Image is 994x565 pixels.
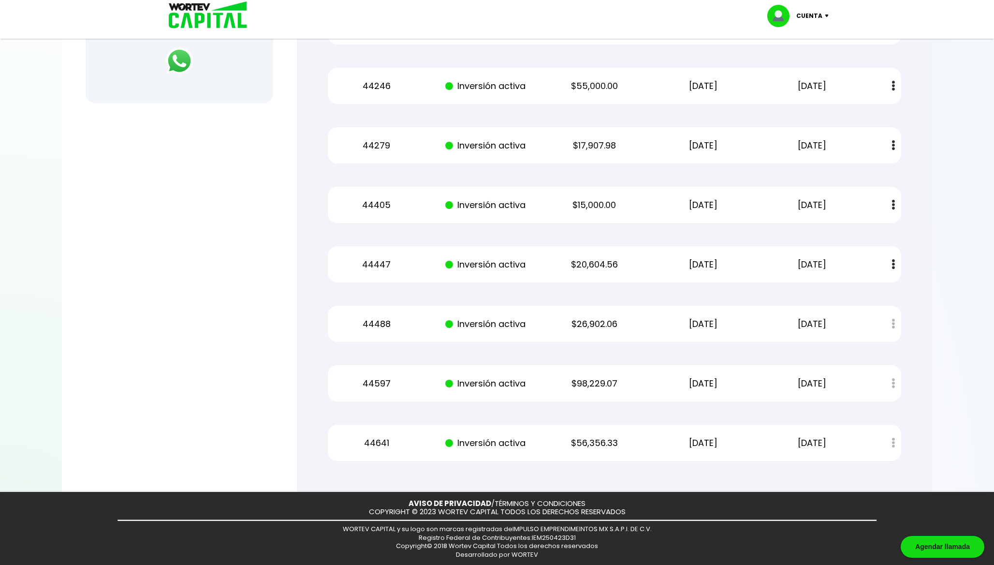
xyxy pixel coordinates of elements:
p: [DATE] [766,317,858,331]
p: [DATE] [766,376,858,391]
span: Registro Federal de Contribuyentes: IEM250423D31 [419,533,576,542]
p: / [409,500,585,508]
p: [DATE] [658,436,749,450]
span: WORTEV CAPITAL y su logo son marcas registradas de IMPULSO EMPRENDIMEINTOS MX S.A.P.I. DE C.V. [343,524,652,534]
p: $98,229.07 [548,376,640,391]
p: 44488 [331,317,423,331]
p: [DATE] [766,198,858,212]
img: logos_whatsapp-icon.242b2217.svg [166,47,193,74]
p: 44246 [331,79,423,93]
p: 44405 [331,198,423,212]
p: Inversión activa [439,436,531,450]
p: [DATE] [766,257,858,272]
p: $15,000.00 [548,198,640,212]
p: Inversión activa [439,257,531,272]
a: AVISO DE PRIVACIDAD [409,498,491,508]
p: Inversión activa [439,317,531,331]
p: [DATE] [658,198,749,212]
p: [DATE] [658,317,749,331]
p: Inversión activa [439,376,531,391]
p: $26,902.06 [548,317,640,331]
p: Inversión activa [439,79,531,93]
p: 44447 [331,257,423,272]
p: Inversión activa [439,198,531,212]
p: [DATE] [766,436,858,450]
p: [DATE] [658,138,749,153]
p: [DATE] [658,376,749,391]
p: $56,356.33 [548,436,640,450]
p: 44597 [331,376,423,391]
p: $20,604.56 [548,257,640,272]
p: [DATE] [658,79,749,93]
p: $17,907.98 [548,138,640,153]
p: 44641 [331,436,423,450]
span: Desarrollado por WORTEV [456,550,538,559]
p: Cuenta [796,9,822,23]
p: [DATE] [658,257,749,272]
img: icon-down [822,15,835,17]
div: Agendar llamada [901,536,984,558]
a: TÉRMINOS Y CONDICIONES [495,498,585,508]
p: [DATE] [766,79,858,93]
p: 44279 [331,138,423,153]
img: profile-image [767,5,796,27]
span: Copyright© 2018 Wortev Capital Todos los derechos reservados [396,541,598,550]
p: Inversión activa [439,138,531,153]
p: COPYRIGHT © 2023 WORTEV CAPITAL TODOS LOS DERECHOS RESERVADOS [369,508,626,516]
p: $55,000.00 [548,79,640,93]
p: [DATE] [766,138,858,153]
